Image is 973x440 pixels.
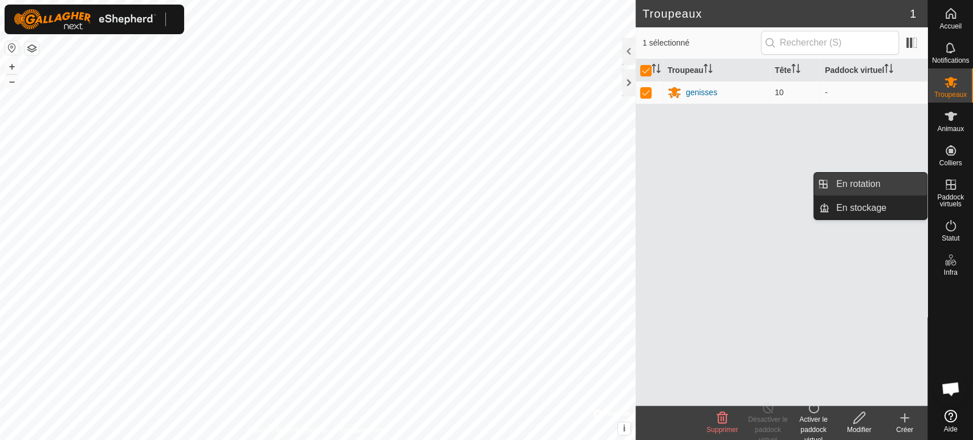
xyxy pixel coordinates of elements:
[663,59,770,82] th: Troupeau
[247,425,327,435] a: Politique de confidentialité
[14,9,156,30] img: Logo Gallagher
[943,426,957,433] span: Aide
[928,405,973,437] a: Aide
[623,423,625,433] span: i
[836,177,880,191] span: En rotation
[939,160,962,166] span: Colliers
[703,66,713,75] p-sorticon: Activer pour trier
[836,201,886,215] span: En stockage
[770,59,820,82] th: Tête
[943,269,957,276] span: Infra
[820,81,927,104] td: -
[5,60,19,74] button: +
[931,194,970,207] span: Paddock virtuels
[706,426,738,434] span: Supprimer
[942,235,959,242] span: Statut
[814,173,927,195] li: En rotation
[340,425,388,435] a: Contactez-nous
[836,425,882,435] div: Modifier
[882,425,927,435] div: Créer
[5,75,19,88] button: –
[775,88,784,97] span: 10
[761,31,899,55] input: Rechercher (S)
[642,7,910,21] h2: Troupeaux
[939,23,962,30] span: Accueil
[932,57,969,64] span: Notifications
[814,197,927,219] li: En stockage
[618,422,630,435] button: i
[910,5,916,22] span: 1
[25,42,39,55] button: Couches de carte
[642,37,761,49] span: 1 sélectionné
[884,66,893,75] p-sorticon: Activer pour trier
[652,66,661,75] p-sorticon: Activer pour trier
[5,41,19,55] button: Réinitialiser la carte
[829,197,927,219] a: En stockage
[934,372,968,406] div: Open chat
[686,87,717,99] div: genisses
[934,91,967,98] span: Troupeaux
[829,173,927,195] a: En rotation
[937,125,964,132] span: Animaux
[820,59,927,82] th: Paddock virtuel
[791,66,800,75] p-sorticon: Activer pour trier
